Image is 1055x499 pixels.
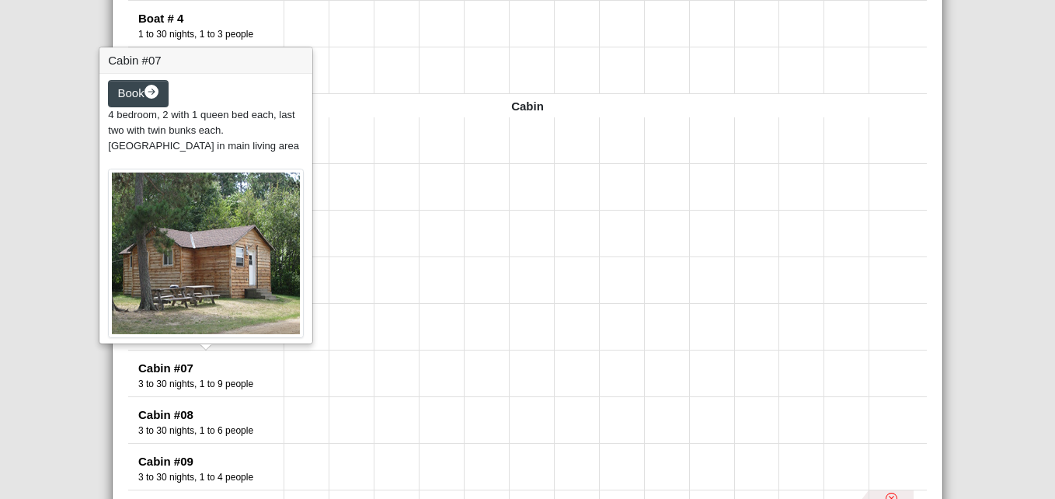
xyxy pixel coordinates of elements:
[138,407,284,424] div: Cabin #08
[108,80,168,108] button: Bookarrow right circle fill
[144,85,159,100] svg: arrow right circle fill
[138,453,284,471] div: Cabin #09
[138,27,284,41] div: Number of Guests
[138,377,284,391] div: Number of Guests
[108,110,299,152] span: 4 bedroom, 2 with 1 queen bed each, last two with twin bunks each. [GEOGRAPHIC_DATA] in main livi...
[99,47,312,74] h3: Cabin #07
[138,360,284,378] div: Cabin #07
[128,94,927,117] div: Cabin
[138,10,284,28] div: Boat # 4
[138,424,284,438] div: Number of Guests
[138,470,284,484] div: Number of Guests
[118,86,144,99] span: Book
[108,169,304,338] img: c7d7e06c-fe26-4955-bbf4-12711d9446b3.jpg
